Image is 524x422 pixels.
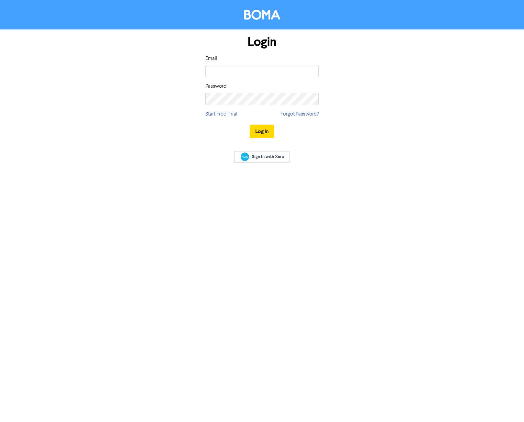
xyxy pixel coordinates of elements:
[250,125,274,138] button: Log In
[205,55,217,62] label: Email
[252,154,284,160] span: Sign In with Xero
[244,10,280,20] img: BOMA Logo
[205,83,226,90] label: Password
[205,110,237,118] a: Start Free Trial
[241,152,249,161] img: Xero logo
[280,110,319,118] a: Forgot Password?
[205,35,319,50] h1: Login
[234,151,290,162] a: Sign In with Xero
[492,391,524,422] iframe: Chat Widget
